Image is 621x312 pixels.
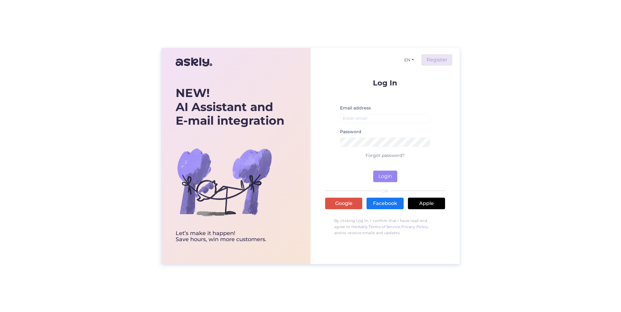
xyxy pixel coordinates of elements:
a: Apple [408,198,445,209]
label: Password [340,129,361,135]
label: Email address [340,105,371,111]
a: Privacy Policy [401,224,428,229]
a: Google [325,198,362,209]
p: By clicking Log In, I confirm that I have read and agree to the , , and to receive emails and upd... [325,215,445,239]
button: Login [373,171,397,182]
div: AI Assistant and E-mail integration [176,86,284,128]
input: Enter email [340,114,430,123]
b: NEW! [176,86,210,100]
a: Facebook [367,198,404,209]
button: EN [402,56,416,64]
img: Askly [176,55,212,69]
img: bg-askly [176,133,273,231]
span: OR [381,189,390,193]
a: Forgot password? [366,153,405,158]
a: Register [421,54,452,66]
a: Askly Terms of Service [358,224,400,229]
p: Log In [325,79,445,87]
div: Let’s make it happen! Save hours, win more customers. [176,231,284,243]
